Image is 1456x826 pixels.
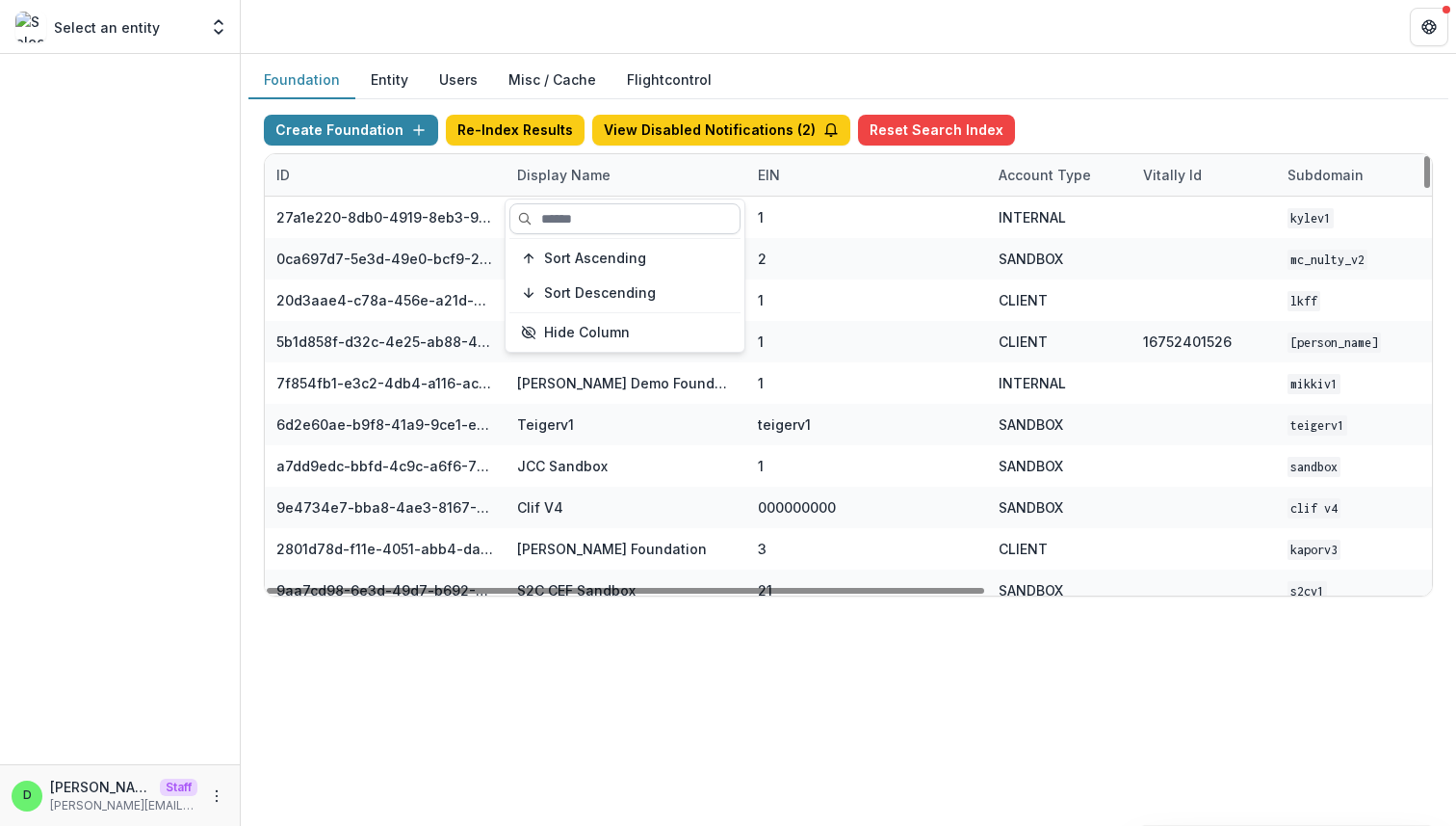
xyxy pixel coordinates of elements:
div: EIN [746,165,792,185]
div: 000000000 [758,497,836,518]
div: 1 [758,207,764,227]
img: Select an entity [15,12,46,42]
div: Vitally Id [1131,165,1213,185]
div: 27a1e220-8db0-4919-8eb3-9f29ee33f7b0 [276,207,494,227]
span: Sort Descending [544,285,656,302]
div: 7f854fb1-e3c2-4db4-a116-aca576521abc [276,373,494,393]
div: 1 [758,332,764,352]
button: Users [424,62,493,99]
div: Divyansh [23,789,32,802]
div: ID [265,165,301,185]
div: Teigerv1 [517,414,574,435]
div: EIN [746,154,987,196]
div: 1 [758,456,764,476]
div: 16752401526 [1143,332,1232,352]
div: Subdomain [1276,154,1420,196]
code: sandbox [1287,457,1340,477]
div: a7dd9edc-bbfd-4c9c-a6f6-76d0743bf1cd [276,456,494,476]
div: Vitally Id [1131,154,1276,196]
code: mc_nulty_v2 [1287,250,1367,270]
code: kylev1 [1287,208,1334,228]
button: Open entity switcher [205,8,232,46]
p: Staff [160,779,197,796]
div: Account Type [987,154,1131,196]
div: 2 [758,249,767,269]
div: Account Type [987,165,1103,185]
div: 9aa7cd98-6e3d-49d7-b692-3e5f3d1facd4 [276,580,494,600]
button: Re-Index Results [446,115,585,146]
div: SANDBOX [999,414,1063,435]
div: CLIENT [999,290,1048,310]
div: ID [265,154,506,196]
div: 6d2e60ae-b9f8-41a9-9ce1-e608d0f20ec5 [276,414,494,435]
div: [PERSON_NAME] Foundation [517,539,707,559]
div: S2C CEF Sandbox [517,580,636,600]
div: 2801d78d-f11e-4051-abb4-dab00da98882 [276,539,494,559]
div: Clif V4 [517,497,563,518]
button: Reset Search Index [858,115,1015,146]
div: 5b1d858f-d32c-4e25-ab88-434536713791 [276,332,494,352]
button: Create Foundation [264,115,438,146]
p: [PERSON_NAME] [50,777,152,797]
div: SANDBOX [999,497,1063,518]
div: 0ca697d7-5e3d-49e0-bcf9-217f69e92d71 [276,249,494,269]
code: mikkiv1 [1287,374,1340,394]
code: Clif V4 [1287,498,1340,519]
button: Entity [355,62,424,99]
span: Sort Ascending [544,251,646,267]
div: 9e4734e7-bba8-4ae3-8167-95d86cec7b4b [276,497,494,518]
div: JCC Sandbox [517,456,608,476]
p: [PERSON_NAME][EMAIL_ADDRESS][DOMAIN_NAME] [50,797,197,814]
div: teigerv1 [758,414,811,435]
button: Foundation [248,62,355,99]
button: View Disabled Notifications (2) [592,115,850,146]
div: 20d3aae4-c78a-456e-a21d-91c97a6a725f [276,290,494,310]
code: [PERSON_NAME] [1287,333,1381,353]
code: s2cv1 [1287,581,1327,601]
code: lkff [1287,291,1320,311]
div: CLIENT [999,332,1048,352]
code: kaporv3 [1287,540,1340,560]
div: CLIENT [999,539,1048,559]
button: Sort Descending [509,278,741,308]
div: Display Name [506,154,746,196]
div: 1 [758,373,764,393]
div: 21 [758,580,772,600]
button: Get Help [1410,8,1448,46]
div: [PERSON_NAME] Demo Foundation [517,373,735,393]
button: More [205,785,228,808]
a: Flightcontrol [627,69,712,90]
div: INTERNAL [999,207,1066,227]
button: Hide Column [509,317,741,348]
div: SANDBOX [999,580,1063,600]
div: Subdomain [1276,165,1375,185]
div: SANDBOX [999,456,1063,476]
button: Sort Ascending [509,243,741,274]
code: teigerv1 [1287,415,1347,436]
button: Misc / Cache [493,62,611,99]
div: INTERNAL [999,373,1066,393]
div: SANDBOX [999,249,1063,269]
div: 3 [758,539,767,559]
p: Select an entity [54,17,160,38]
div: Display Name [506,165,622,185]
div: 1 [758,290,764,310]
